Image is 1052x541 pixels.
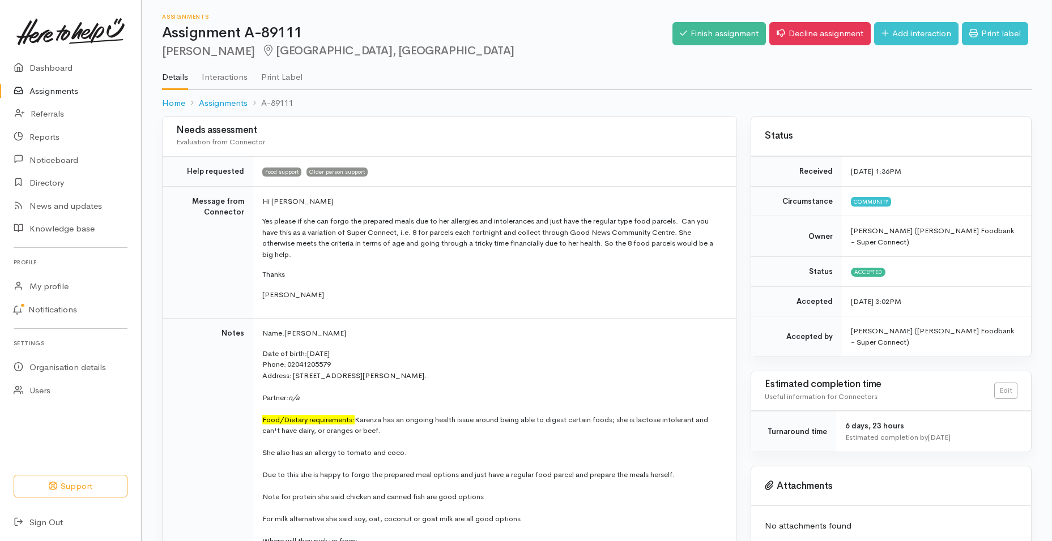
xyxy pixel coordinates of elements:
td: Status [751,257,842,287]
h6: Settings [14,336,127,351]
a: Home [162,97,185,110]
td: Received [751,157,842,187]
p: [PERSON_NAME] [262,289,723,300]
span: Accepted [851,268,885,277]
h6: Profile [14,255,127,270]
span: Address: [262,371,292,380]
span: [PERSON_NAME] [284,328,346,338]
p: Thanks [262,269,723,280]
td: Owner [751,216,842,257]
td: [PERSON_NAME] ([PERSON_NAME] Foodbank - Super Connect) [842,316,1031,357]
td: Accepted by [751,316,842,357]
span: [PERSON_NAME] ([PERSON_NAME] Foodbank - Super Connect) [851,226,1014,247]
td: Circumstance [751,186,842,216]
a: Print Label [261,57,303,89]
time: [DATE] 3:02PM [851,297,901,306]
span: Older person support [306,168,368,177]
h1: Assignment A-89111 [162,25,672,41]
p: Due to this she is happy to forgo the prepared meal options and just have a regular food parcel a... [262,458,723,480]
p: For milk alternative she said soy, oat, coconut or goat milk are all good options [262,513,723,525]
h3: Status [765,131,1017,141]
span: [DATE] [307,349,330,358]
font: Food/Dietary requirements: [262,415,355,424]
span: 02041205579 [287,359,331,369]
td: Accepted [751,286,842,316]
a: Finish assignment [672,22,766,45]
span: Food support [262,168,301,177]
h3: Estimated completion time [765,379,994,390]
td: Help requested [163,157,253,187]
p: Hi [PERSON_NAME] [262,196,723,207]
span: Community [851,197,891,206]
span: [STREET_ADDRESS][PERSON_NAME]. [293,371,427,380]
a: Decline assignment [769,22,871,45]
td: Turnaround time [751,411,836,452]
span: Karenza has an ongoing health issue around being able to digest certain foods; she is lactose int... [262,415,708,436]
time: [DATE] [928,432,951,442]
a: Assignments [199,97,248,110]
span: Evaluation from Connector [176,137,265,147]
i: n/a [288,393,300,402]
span: 6 days, 23 hours [845,421,904,431]
h2: [PERSON_NAME] [162,45,672,58]
span: Useful information for Connectors [765,392,878,401]
p: No attachments found [765,519,1017,533]
span: Date of birth: [262,349,307,358]
a: Details [162,57,188,90]
h3: Needs assessment [176,125,723,136]
a: Edit [994,383,1017,399]
span: She also has an allergy to tomato and coco. [262,448,407,457]
span: Name: [262,328,284,338]
p: Yes please if she can forgo the prepared meals due to her allergies and intolerances and just hav... [262,216,723,260]
span: Phone: [262,359,286,369]
p: Note for protein she said chicken and canned fish are good options [262,491,723,503]
h3: Attachments [765,480,1017,492]
td: Message from Connector [163,186,253,319]
a: Add interaction [874,22,959,45]
button: Support [14,475,127,498]
a: Print label [962,22,1028,45]
time: [DATE] 1:36PM [851,166,901,176]
a: Interactions [202,57,248,89]
span: Partner: [262,393,300,402]
div: Estimated completion by [845,432,1017,443]
li: A-89111 [248,97,293,110]
h6: Assignments [162,14,672,20]
nav: breadcrumb [162,90,1032,117]
span: [GEOGRAPHIC_DATA], [GEOGRAPHIC_DATA] [262,44,514,58]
